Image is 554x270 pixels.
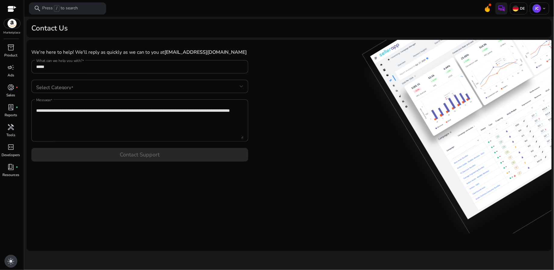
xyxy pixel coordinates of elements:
p: Resources [2,172,19,178]
b: [EMAIL_ADDRESS][DOMAIN_NAME] [164,49,247,56]
mat-label: Message [36,98,51,103]
p: Developers [2,152,20,158]
span: fiber_manual_record [16,106,18,108]
span: campaign [7,64,14,71]
img: amazon.svg [4,19,20,28]
span: lab_profile [7,104,14,111]
p: DE [519,6,525,11]
span: light_mode [7,258,14,265]
span: search [34,5,41,12]
p: Tools [6,132,15,138]
h2: Contact Us [31,24,68,33]
h4: We're here to help! We'll reply as quickly as we can to you at [31,50,248,55]
span: fiber_manual_record [16,86,18,88]
span: handyman [7,124,14,131]
mat-label: What can we help you with? [36,58,82,63]
span: fiber_manual_record [16,166,18,168]
p: Marketplace [4,31,21,35]
p: Ads [8,72,14,78]
p: Sales [7,92,15,98]
span: keyboard_arrow_down [542,6,546,11]
p: Reports [5,112,17,118]
p: Press to search [42,5,78,12]
span: donut_small [7,84,14,91]
span: book_4 [7,163,14,171]
span: / [54,5,59,12]
p: Product [5,53,17,58]
span: code_blocks [7,143,14,151]
span: inventory_2 [7,44,14,51]
p: JC [533,4,541,13]
img: de.svg [513,5,519,11]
